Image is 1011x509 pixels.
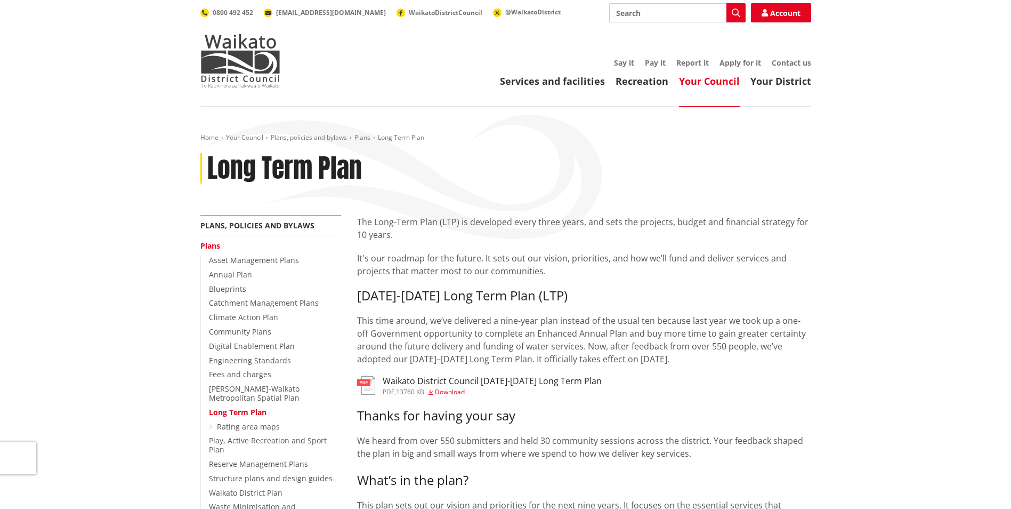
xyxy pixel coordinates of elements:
a: Play, Active Recreation and Sport Plan [209,435,327,455]
a: Rating area maps [217,421,280,432]
h3: What’s in the plan? [357,473,811,488]
a: Contact us [772,58,811,68]
a: Climate Action Plan [209,312,278,322]
span: @WaikatoDistrict [505,7,561,17]
a: Services and facilities [500,75,605,88]
a: Plans [354,133,370,142]
p: The Long-Term Plan (LTP) is developed every three years, and sets the projects, budget and financ... [357,216,811,241]
a: Long Term Plan [209,407,266,417]
a: Account [751,3,811,22]
a: Engineering Standards [209,355,291,365]
a: Your District [750,75,811,88]
a: Home [200,133,219,142]
span: We heard from over 550 submitters and held 30 community sessions across the district. Your feedba... [357,435,803,459]
nav: breadcrumb [200,133,811,142]
a: WaikatoDistrictCouncil [397,8,482,17]
span: Download [435,387,465,396]
p: This time around, we’ve delivered a nine-year plan instead of the usual ten because last year we ... [357,314,811,365]
a: Structure plans and design guides [209,473,333,483]
span: 0800 492 452 [213,8,253,17]
a: Digital Enablement Plan [209,341,295,351]
a: Fees and charges [209,369,271,379]
a: Recreation [616,75,668,88]
a: Report it [676,58,709,68]
a: 0800 492 452 [200,8,253,17]
h3: Waikato District Council [DATE]-[DATE] Long Term Plan [383,376,602,386]
h3: Thanks for having your say [357,408,811,424]
a: Plans, policies and bylaws [271,133,347,142]
a: Waikato District Council [DATE]-[DATE] Long Term Plan pdf,13760 KB Download [357,376,602,395]
input: Search input [609,3,746,22]
a: Community Plans [209,327,271,337]
a: @WaikatoDistrict [493,7,561,17]
a: Plans, policies and bylaws [200,220,314,230]
span: 13760 KB [396,387,424,396]
div: , [383,389,602,395]
a: Waikato District Plan [209,488,282,498]
p: It's our roadmap for the future. It sets out our vision, priorities, and how we’ll fund and deliv... [357,252,811,277]
a: Asset Management Plans [209,255,299,265]
a: Pay it [645,58,666,68]
a: Blueprints [209,284,246,294]
span: Long Term Plan [378,133,424,142]
a: [PERSON_NAME]-Waikato Metropolitan Spatial Plan [209,384,300,403]
img: Waikato District Council - Te Kaunihera aa Takiwaa o Waikato [200,34,280,88]
a: Your Council [679,75,740,88]
a: Say it [614,58,634,68]
a: Reserve Management Plans [209,459,308,469]
h1: Long Term Plan [207,153,362,184]
span: pdf [383,387,394,396]
a: Annual Plan [209,269,252,280]
img: document-pdf.svg [357,376,375,395]
span: [EMAIL_ADDRESS][DOMAIN_NAME] [276,8,386,17]
a: Catchment Management Plans [209,298,319,308]
a: Apply for it [719,58,761,68]
a: Plans [200,241,220,251]
a: Your Council [226,133,263,142]
a: [EMAIL_ADDRESS][DOMAIN_NAME] [264,8,386,17]
span: WaikatoDistrictCouncil [409,8,482,17]
h3: [DATE]-[DATE] Long Term Plan (LTP) [357,288,811,304]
